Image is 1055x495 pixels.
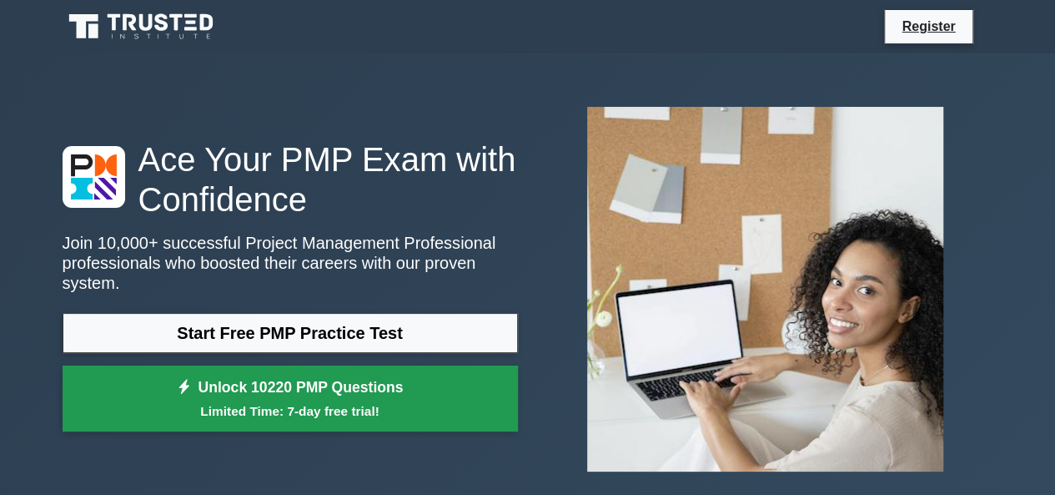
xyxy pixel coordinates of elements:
[63,366,518,432] a: Unlock 10220 PMP QuestionsLimited Time: 7-day free trial!
[63,313,518,353] a: Start Free PMP Practice Test
[63,139,518,220] h1: Ace Your PMP Exam with Confidence
[63,233,518,293] p: Join 10,000+ successful Project Management Professional professionals who boosted their careers w...
[892,16,965,37] a: Register
[83,402,497,421] small: Limited Time: 7-day free trial!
